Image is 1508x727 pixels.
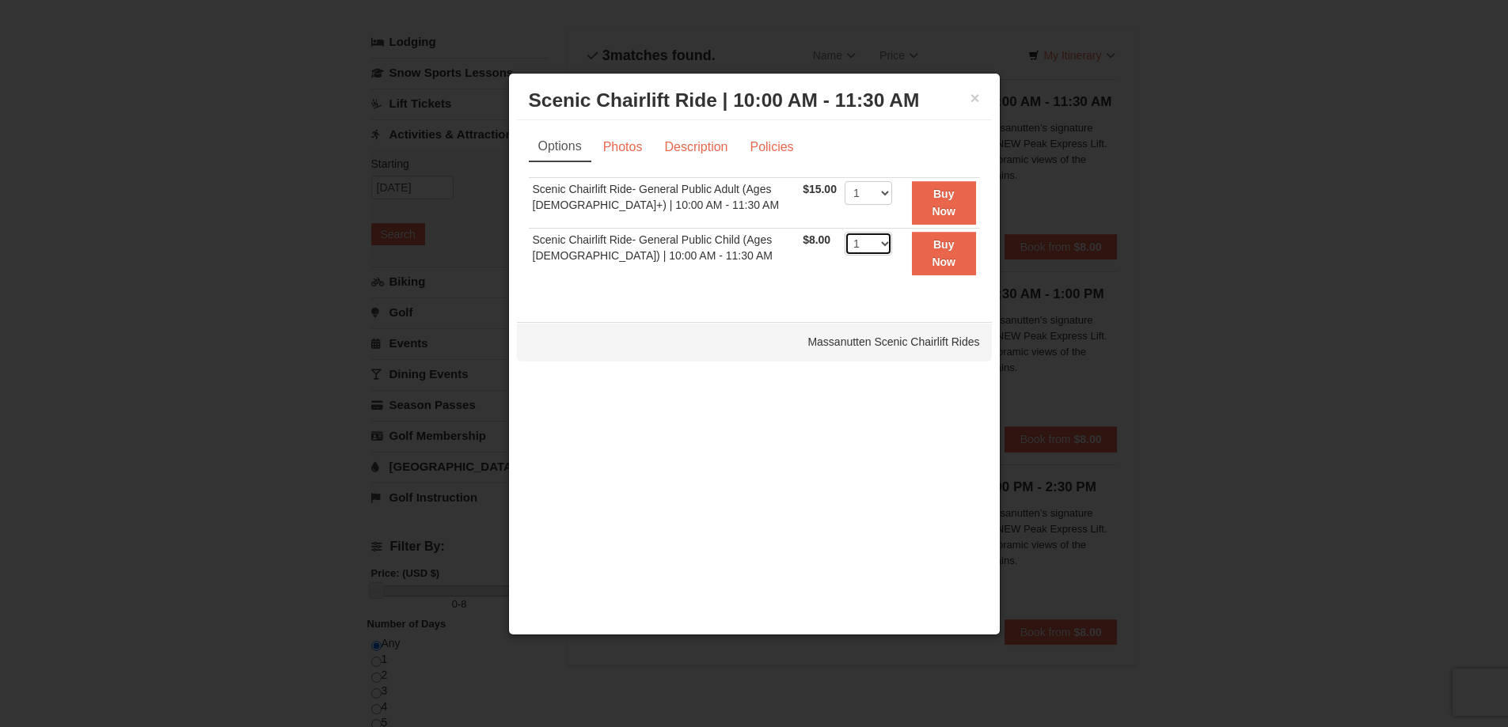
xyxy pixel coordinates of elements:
[517,322,992,362] div: Massanutten Scenic Chairlift Rides
[803,233,830,246] span: $8.00
[654,132,738,162] a: Description
[932,187,955,218] strong: Buy Now
[912,232,976,275] button: Buy Now
[529,89,980,112] h3: Scenic Chairlift Ride | 10:00 AM - 11:30 AM
[932,238,955,268] strong: Buy Now
[739,132,803,162] a: Policies
[803,183,837,195] span: $15.00
[529,228,800,278] td: Scenic Chairlift Ride- General Public Child (Ages [DEMOGRAPHIC_DATA]) | 10:00 AM - 11:30 AM
[593,132,653,162] a: Photos
[529,132,591,162] a: Options
[912,181,976,225] button: Buy Now
[529,177,800,228] td: Scenic Chairlift Ride- General Public Adult (Ages [DEMOGRAPHIC_DATA]+) | 10:00 AM - 11:30 AM
[971,90,980,106] button: ×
